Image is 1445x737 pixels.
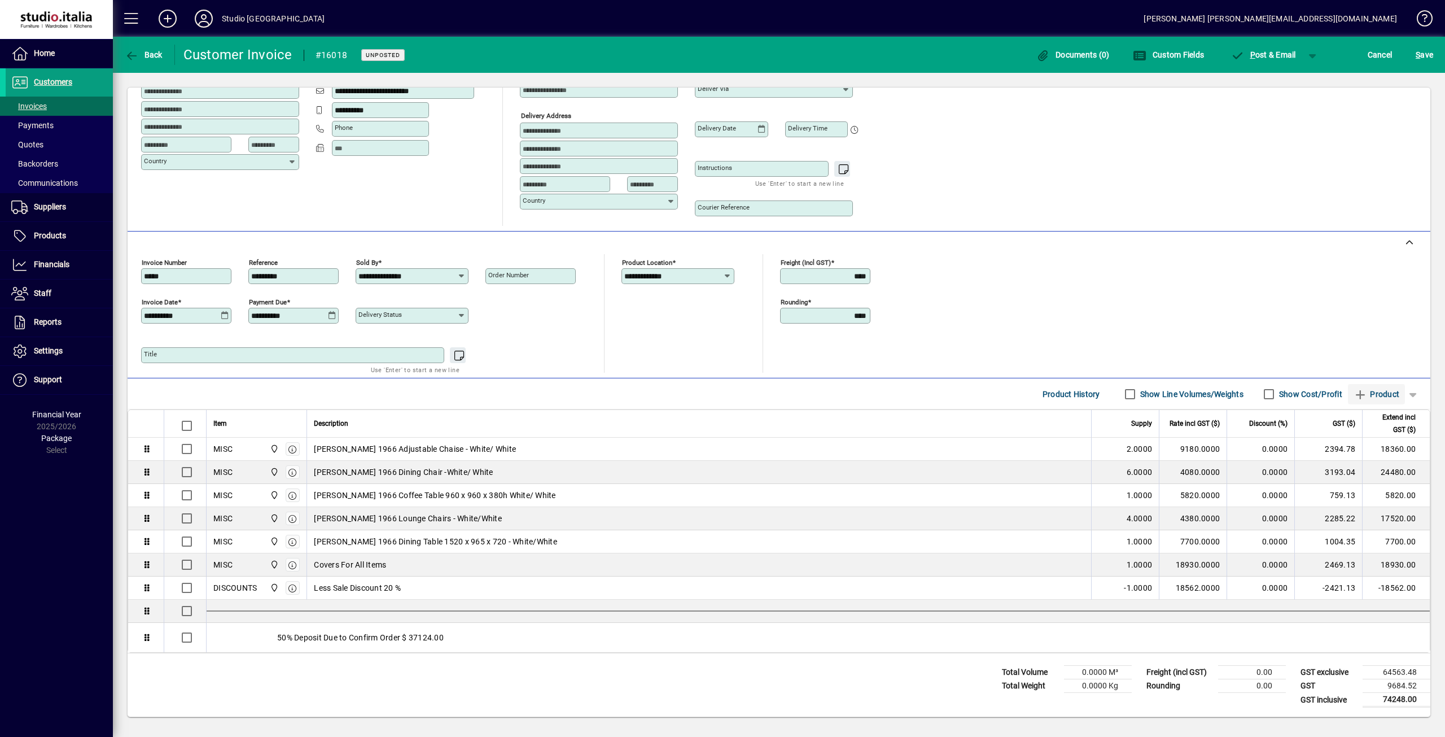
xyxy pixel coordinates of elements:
div: 18562.0000 [1166,582,1220,594]
mat-label: Courier Reference [698,203,750,211]
span: Covers For All Items [314,559,386,570]
mat-label: Deliver via [698,85,729,93]
span: Package [41,434,72,443]
td: GST [1295,679,1363,693]
td: 0.0000 M³ [1064,666,1132,679]
a: Suppliers [6,193,113,221]
span: Payments [11,121,54,130]
span: P [1250,50,1255,59]
span: Communications [11,178,78,187]
span: ost & Email [1231,50,1296,59]
td: 64563.48 [1363,666,1430,679]
span: -1.0000 [1124,582,1152,594]
div: [PERSON_NAME] [PERSON_NAME][EMAIL_ADDRESS][DOMAIN_NAME] [1144,10,1397,28]
button: Add [150,8,186,29]
td: 2394.78 [1294,438,1362,461]
span: S [1416,50,1420,59]
a: Quotes [6,135,113,154]
span: Documents (0) [1036,50,1110,59]
td: 0.0000 [1227,530,1294,553]
button: Product [1348,384,1405,404]
label: Show Line Volumes/Weights [1138,389,1243,400]
a: Support [6,366,113,394]
span: 1.0000 [1127,559,1153,570]
span: Unposted [366,51,400,59]
td: 2285.22 [1294,507,1362,530]
mat-label: Invoice number [142,259,187,267]
span: Financials [34,260,69,269]
mat-hint: Use 'Enter' to start a new line [371,363,459,376]
a: Backorders [6,154,113,173]
div: 4380.0000 [1166,513,1220,524]
mat-label: Invoice date [142,298,178,306]
td: 0.0000 [1227,461,1294,484]
button: Profile [186,8,222,29]
a: Settings [6,337,113,365]
span: Financial Year [32,410,81,419]
div: 5820.0000 [1166,490,1220,501]
div: MISC [213,513,233,524]
span: Nugent Street [267,466,280,478]
button: Custom Fields [1130,45,1207,65]
td: 0.0000 [1227,484,1294,507]
td: Total Volume [996,666,1064,679]
span: Back [125,50,163,59]
button: Back [122,45,165,65]
span: ave [1416,46,1433,64]
span: Settings [34,346,63,355]
span: [PERSON_NAME] 1966 Coffee Table 960 x 960 x 380h White/ White [314,490,555,501]
label: Show Cost/Profit [1277,389,1342,400]
span: Nugent Street [267,559,280,571]
td: 2469.13 [1294,553,1362,577]
td: Rounding [1141,679,1218,693]
div: 18930.0000 [1166,559,1220,570]
mat-label: Payment due [249,298,287,306]
a: Knowledge Base [1408,2,1431,39]
td: Total Weight [996,679,1064,693]
span: Nugent Street [267,489,280,501]
span: Discount (%) [1249,417,1288,430]
span: Nugent Street [267,535,280,548]
mat-label: Country [144,157,167,165]
div: 9180.0000 [1166,443,1220,455]
span: Extend incl GST ($) [1369,411,1416,436]
span: [PERSON_NAME] 1966 Lounge Chairs - White/White [314,513,502,524]
mat-label: Rounding [781,298,808,306]
td: Freight (incl GST) [1141,666,1218,679]
td: GST inclusive [1295,693,1363,707]
mat-label: Instructions [698,164,732,172]
div: #16018 [316,46,348,64]
span: Backorders [11,159,58,168]
td: 9684.52 [1363,679,1430,693]
span: Custom Fields [1133,50,1204,59]
mat-label: Delivery time [788,124,827,132]
td: 0.0000 [1227,438,1294,461]
span: Quotes [11,140,43,149]
td: 1004.35 [1294,530,1362,553]
button: Cancel [1365,45,1395,65]
td: 759.13 [1294,484,1362,507]
span: Product [1354,385,1399,403]
div: Studio [GEOGRAPHIC_DATA] [222,10,325,28]
button: Product History [1038,384,1105,404]
span: Suppliers [34,202,66,211]
span: 2.0000 [1127,443,1153,455]
div: MISC [213,443,233,455]
mat-label: Delivery status [358,311,402,319]
span: Reports [34,317,62,326]
a: Home [6,40,113,68]
span: Product History [1043,385,1100,403]
span: Description [314,417,348,430]
mat-label: Freight (incl GST) [781,259,831,267]
button: Save [1413,45,1436,65]
mat-label: Sold by [356,259,378,267]
div: Customer Invoice [183,46,292,64]
td: 24480.00 [1362,461,1430,484]
span: Staff [34,289,51,298]
span: [PERSON_NAME] 1966 Adjustable Chaise - White/ White [314,443,516,455]
div: MISC [213,466,233,478]
span: 1.0000 [1127,490,1153,501]
a: Invoices [6,97,113,116]
div: 50% Deposit Due to Confirm Order $ 37124.00 [207,623,1430,652]
span: Support [34,375,62,384]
